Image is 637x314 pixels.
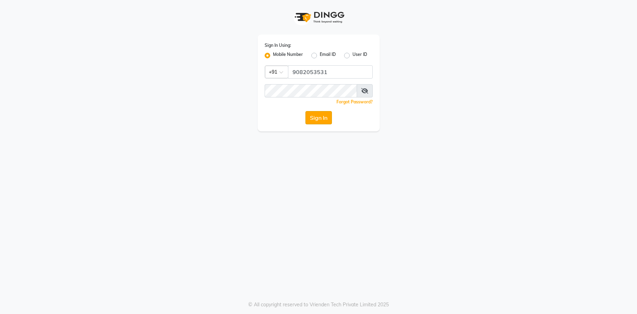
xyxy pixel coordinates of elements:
a: Forgot Password? [336,99,373,104]
label: Email ID [320,51,336,60]
label: Mobile Number [273,51,303,60]
label: Sign In Using: [265,42,291,49]
input: Username [265,84,357,97]
input: Username [288,65,373,79]
label: User ID [352,51,367,60]
button: Sign In [305,111,332,124]
img: logo1.svg [291,7,347,28]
